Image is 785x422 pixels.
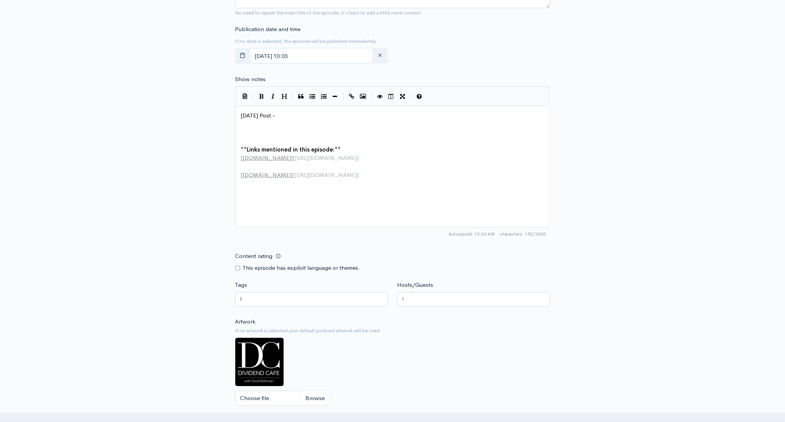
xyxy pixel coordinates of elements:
[235,281,247,290] label: Tags
[296,91,307,102] button: Quote
[500,231,546,238] span: 152/2000
[235,318,256,327] label: Artwork
[247,146,335,153] span: Links mentioned in this episode:
[235,249,273,264] label: Content rating
[330,91,341,102] button: Insert Horizontal Line
[343,92,344,101] i: |
[235,25,301,34] label: Publication date and time
[357,154,359,161] span: )
[371,92,372,101] i: |
[256,91,267,102] button: Bold
[241,154,243,161] span: [
[374,91,386,102] button: Toggle Preview
[357,171,359,178] span: )
[241,112,275,119] span: [DATE] Post -
[241,171,243,178] span: [
[293,154,295,161] span: (
[240,295,242,304] input: Enter tags for this episode
[402,295,403,304] input: Enter the names of the people that appeared on this episode
[307,91,318,102] button: Generic List
[397,91,408,102] button: Toggle Fullscreen
[318,91,330,102] button: Numbered List
[235,9,423,16] small: No need to repeat the main title of the episode, it's best to add a little more context.
[397,281,433,290] label: Hosts/Guests
[295,171,357,178] span: [URL][DOMAIN_NAME]
[239,90,251,102] button: Insert Show Notes Template
[411,92,411,101] i: |
[243,154,291,161] span: [DOMAIN_NAME]
[243,171,291,178] span: [DOMAIN_NAME]
[295,154,357,161] span: [URL][DOMAIN_NAME]
[449,231,495,238] span: Autosaved: 10:03 AM
[279,91,290,102] button: Heading
[346,91,358,102] button: Create Link
[414,91,425,102] button: Markdown Guide
[235,327,550,335] small: If no artwork is selected your default podcast artwork will be used
[243,264,360,273] label: This episode has explicit language or themes.
[386,91,397,102] button: Toggle Side by Side
[235,38,377,44] small: If no date is selected, the episode will be published immediately.
[372,48,388,64] button: clear
[235,75,266,84] label: Show notes
[253,92,254,101] i: |
[291,171,293,178] span: ]
[358,91,369,102] button: Insert Image
[293,171,295,178] span: (
[291,154,293,161] span: ]
[235,48,251,64] button: toggle
[267,91,279,102] button: Italic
